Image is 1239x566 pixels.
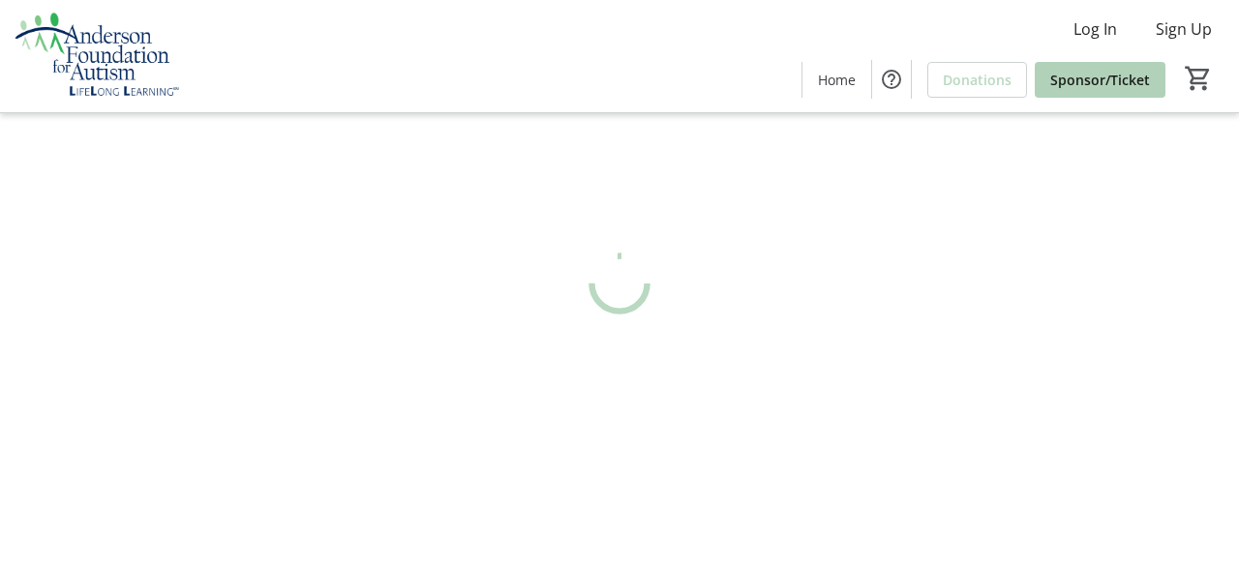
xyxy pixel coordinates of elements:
[12,8,184,104] img: Anderson Foundation for Autism 's Logo
[1140,14,1227,45] button: Sign Up
[1073,17,1117,41] span: Log In
[1156,17,1212,41] span: Sign Up
[818,70,856,90] span: Home
[1058,14,1133,45] button: Log In
[1181,61,1216,96] button: Cart
[1035,62,1165,98] a: Sponsor/Ticket
[927,62,1027,98] a: Donations
[943,70,1012,90] span: Donations
[1050,70,1150,90] span: Sponsor/Ticket
[802,62,871,98] a: Home
[872,60,911,99] button: Help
